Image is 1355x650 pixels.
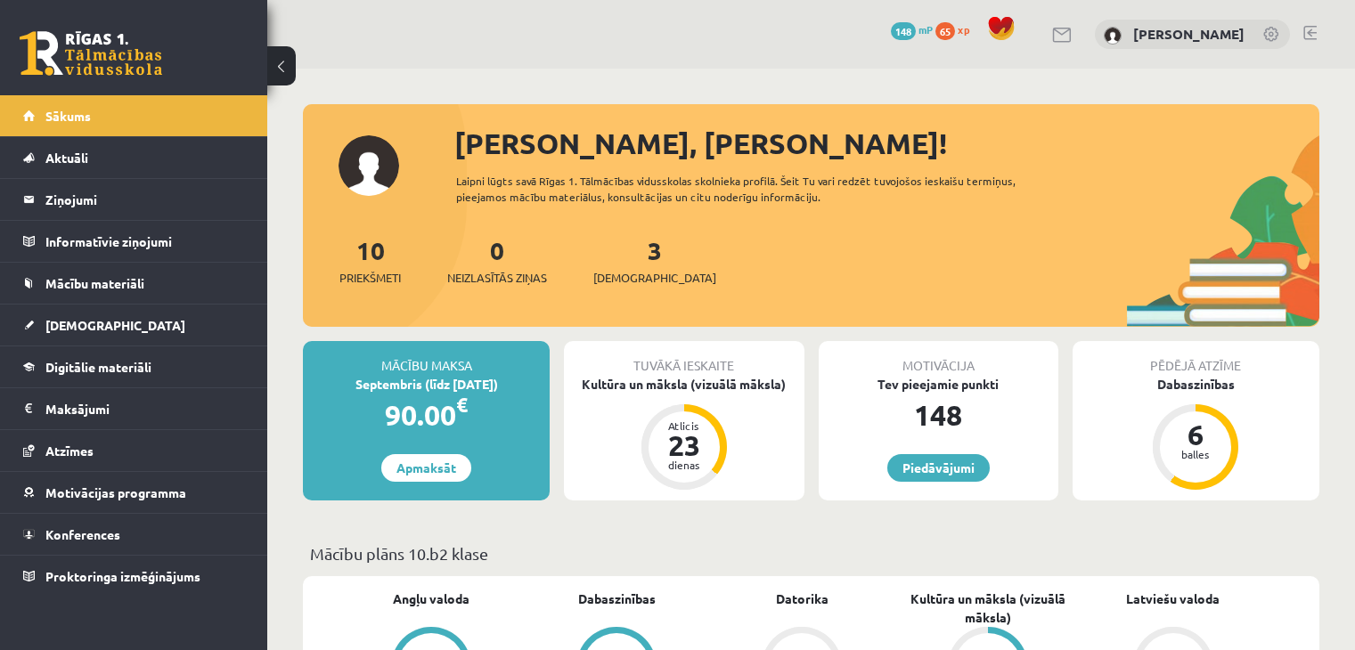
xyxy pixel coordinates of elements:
a: Piedāvājumi [887,454,990,482]
div: 90.00 [303,394,550,436]
span: xp [958,22,969,37]
legend: Maksājumi [45,388,245,429]
a: Digitālie materiāli [23,346,245,387]
a: 0Neizlasītās ziņas [447,234,547,287]
div: 148 [819,394,1058,436]
span: Motivācijas programma [45,484,186,500]
div: Laipni lūgts savā Rīgas 1. Tālmācības vidusskolas skolnieka profilā. Šeit Tu vari redzēt tuvojošo... [456,173,1066,205]
span: [DEMOGRAPHIC_DATA] [45,317,185,333]
div: Tev pieejamie punkti [819,375,1058,394]
div: 23 [657,431,711,459]
a: Maksājumi [23,388,245,429]
a: Sākums [23,95,245,136]
a: Aktuāli [23,137,245,178]
span: € [456,392,468,418]
span: 65 [935,22,955,40]
div: Dabaszinības [1073,375,1319,394]
a: Ziņojumi [23,179,245,220]
a: 3[DEMOGRAPHIC_DATA] [593,234,716,287]
a: Latviešu valoda [1126,589,1220,608]
img: Emīlija Zelča [1104,27,1122,45]
span: Proktoringa izmēģinājums [45,568,200,584]
span: Sākums [45,108,91,124]
div: balles [1169,449,1222,459]
div: Tuvākā ieskaite [564,341,804,375]
a: 148 mP [891,22,933,37]
a: Konferences [23,514,245,555]
a: 65 xp [935,22,978,37]
a: Mācību materiāli [23,263,245,304]
legend: Ziņojumi [45,179,245,220]
div: Pēdējā atzīme [1073,341,1319,375]
div: dienas [657,459,711,470]
span: 148 [891,22,916,40]
span: Mācību materiāli [45,275,144,291]
div: Mācību maksa [303,341,550,375]
legend: Informatīvie ziņojumi [45,221,245,262]
div: 6 [1169,420,1222,449]
div: Atlicis [657,420,711,431]
div: Kultūra un māksla (vizuālā māksla) [564,375,804,394]
a: Dabaszinības 6 balles [1073,375,1319,492]
a: [PERSON_NAME] [1133,25,1245,43]
a: Angļu valoda [393,589,469,608]
span: Atzīmes [45,443,94,459]
a: 10Priekšmeti [339,234,401,287]
a: Apmaksāt [381,454,471,482]
a: Informatīvie ziņojumi [23,221,245,262]
a: Proktoringa izmēģinājums [23,556,245,597]
div: Septembris (līdz [DATE]) [303,375,550,394]
a: Kultūra un māksla (vizuālā māksla) [895,589,1081,627]
a: Rīgas 1. Tālmācības vidusskola [20,31,162,76]
span: Digitālie materiāli [45,359,151,375]
a: Datorika [776,589,829,608]
span: Priekšmeti [339,269,401,287]
p: Mācību plāns 10.b2 klase [310,541,1312,565]
div: [PERSON_NAME], [PERSON_NAME]! [454,122,1319,165]
span: Neizlasītās ziņas [447,269,547,287]
a: Dabaszinības [578,589,656,608]
span: Aktuāli [45,150,88,166]
span: Konferences [45,526,120,542]
a: Motivācijas programma [23,472,245,513]
span: mP [918,22,933,37]
a: [DEMOGRAPHIC_DATA] [23,305,245,345]
a: Atzīmes [23,430,245,471]
span: [DEMOGRAPHIC_DATA] [593,269,716,287]
a: Kultūra un māksla (vizuālā māksla) Atlicis 23 dienas [564,375,804,492]
div: Motivācija [819,341,1058,375]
